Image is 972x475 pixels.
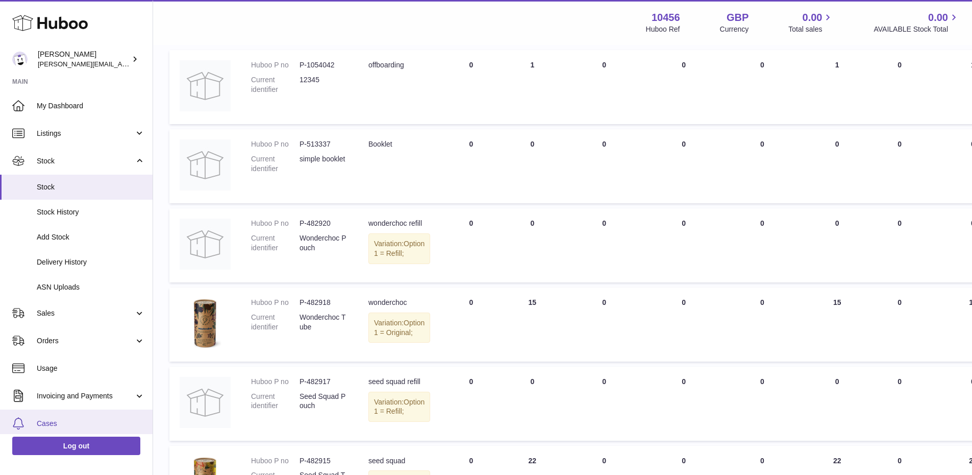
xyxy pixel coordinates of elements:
[300,139,348,149] dd: P-513337
[37,232,145,242] span: Add Stock
[37,308,134,318] span: Sales
[872,50,928,124] td: 0
[251,456,300,466] dt: Huboo P no
[368,456,430,466] div: seed squad
[872,288,928,362] td: 0
[803,129,872,203] td: 0
[760,219,764,227] span: 0
[251,392,300,411] dt: Current identifier
[440,367,502,441] td: 0
[803,288,872,362] td: 15
[803,50,872,124] td: 1
[645,129,722,203] td: 0
[760,298,764,306] span: 0
[300,456,348,466] dd: P-482915
[652,11,680,25] strong: 10456
[251,219,300,228] dt: Huboo P no
[645,288,722,362] td: 0
[300,60,348,70] dd: P-1054042
[440,50,502,124] td: 0
[37,257,145,267] span: Delivery History
[38,60,205,68] span: [PERSON_NAME][EMAIL_ADDRESS][DOMAIN_NAME]
[251,139,300,149] dt: Huboo P no
[645,367,722,441] td: 0
[502,288,563,362] td: 15
[368,392,430,422] div: Variation:
[368,233,430,264] div: Variation:
[374,240,425,257] span: Option 1 = Refill;
[251,233,300,253] dt: Current identifier
[180,219,231,270] img: product image
[502,208,563,282] td: 0
[37,129,134,138] span: Listings
[563,288,645,362] td: 0
[874,11,960,34] a: 0.00 AVAILABLE Stock Total
[440,288,502,362] td: 0
[180,298,231,349] img: product image
[37,364,145,373] span: Usage
[563,208,645,282] td: 0
[720,25,749,34] div: Currency
[646,25,680,34] div: Huboo Ref
[180,139,231,191] img: product image
[300,392,348,411] dd: Seed Squad Pouch
[645,208,722,282] td: 0
[251,75,300,94] dt: Current identifier
[37,419,145,429] span: Cases
[300,233,348,253] dd: Wonderchoc Pouch
[760,377,764,386] span: 0
[37,156,134,166] span: Stock
[727,11,749,25] strong: GBP
[502,129,563,203] td: 0
[300,219,348,228] dd: P-482920
[37,282,145,292] span: ASN Uploads
[300,377,348,387] dd: P-482917
[645,50,722,124] td: 0
[180,60,231,111] img: product image
[300,75,348,94] dd: 12345
[37,207,145,217] span: Stock History
[374,398,425,416] span: Option 1 = Refill;
[300,313,348,332] dd: Wonderchoc Tube
[803,367,872,441] td: 0
[440,129,502,203] td: 0
[251,313,300,332] dt: Current identifier
[12,437,140,455] a: Log out
[928,11,948,25] span: 0.00
[872,208,928,282] td: 0
[872,367,928,441] td: 0
[760,61,764,69] span: 0
[37,101,145,111] span: My Dashboard
[368,219,430,228] div: wonderchoc refill
[251,60,300,70] dt: Huboo P no
[788,25,834,34] span: Total sales
[803,11,823,25] span: 0.00
[368,139,430,149] div: Booklet
[300,298,348,307] dd: P-482918
[251,154,300,174] dt: Current identifier
[37,336,134,346] span: Orders
[251,298,300,307] dt: Huboo P no
[251,377,300,387] dt: Huboo P no
[760,457,764,465] span: 0
[440,208,502,282] td: 0
[368,313,430,343] div: Variation:
[874,25,960,34] span: AVAILABLE Stock Total
[502,367,563,441] td: 0
[563,50,645,124] td: 0
[502,50,563,124] td: 1
[872,129,928,203] td: 0
[37,182,145,192] span: Stock
[180,377,231,428] img: product image
[12,52,28,67] img: robert@thesuperpowders.com
[37,391,134,401] span: Invoicing and Payments
[368,377,430,387] div: seed squad refill
[563,367,645,441] td: 0
[563,129,645,203] td: 0
[300,154,348,174] dd: simple booklet
[368,298,430,307] div: wonderchoc
[803,208,872,282] td: 0
[788,11,834,34] a: 0.00 Total sales
[760,140,764,148] span: 0
[368,60,430,70] div: offboarding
